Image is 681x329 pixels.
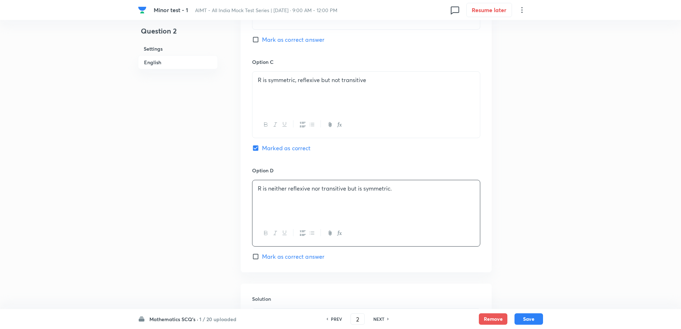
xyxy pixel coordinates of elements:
[252,58,480,66] h6: Option C
[373,316,384,322] h6: NEXT
[138,26,218,42] h4: Question 2
[262,252,324,261] span: Mark as correct answer
[149,315,198,323] h6: Mathematics SCQ's ·
[514,313,543,325] button: Save
[252,295,480,303] h6: Solution
[262,35,324,44] span: Mark as correct answer
[154,6,188,14] span: Minor test - 1
[138,6,148,14] a: Company Logo
[258,76,475,84] p: R is symmetric, reflexive but not transitive
[138,6,147,14] img: Company Logo
[195,7,337,14] span: AIMT - All India Mock Test Series | [DATE] · 9:00 AM - 12:00 PM
[466,3,512,17] button: Resume later
[262,144,311,152] span: Marked as correct
[199,315,236,323] h6: 1 / 20 uploaded
[138,42,218,55] h6: Settings
[138,55,218,69] h6: English
[331,316,342,322] h6: PREV
[479,313,507,325] button: Remove
[252,167,480,174] h6: Option D
[258,184,475,193] p: R is neither reflexive nor transitive but is symmetric.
